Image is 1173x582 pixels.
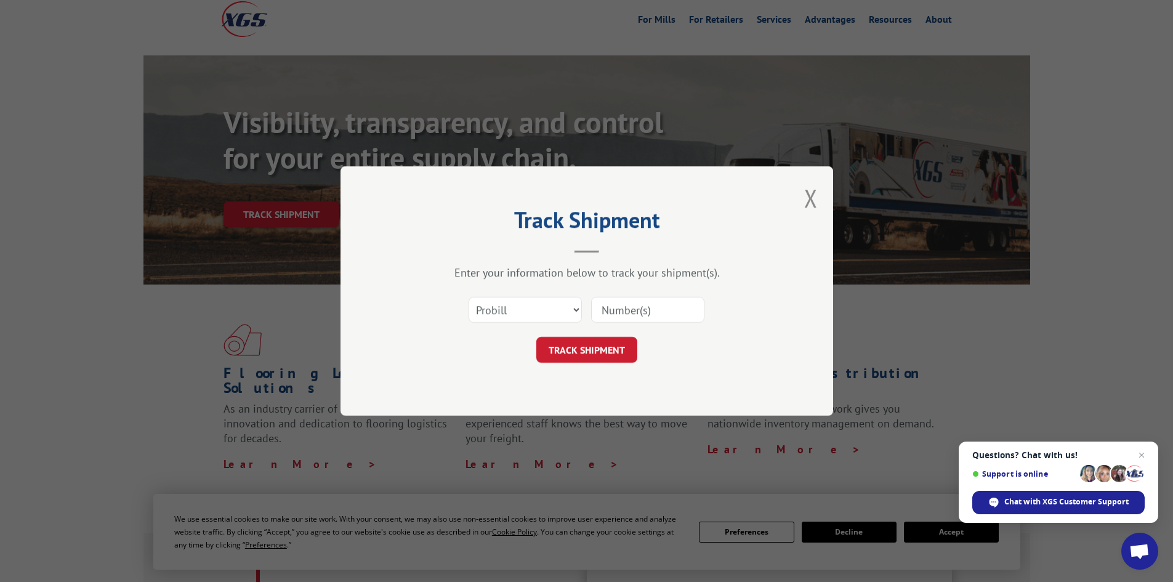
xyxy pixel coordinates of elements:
[972,469,1076,479] span: Support is online
[536,337,637,363] button: TRACK SHIPMENT
[804,182,818,214] button: Close modal
[972,450,1145,460] span: Questions? Chat with us!
[402,211,772,235] h2: Track Shipment
[402,265,772,280] div: Enter your information below to track your shipment(s).
[1004,496,1129,507] span: Chat with XGS Customer Support
[1121,533,1158,570] div: Open chat
[972,491,1145,514] div: Chat with XGS Customer Support
[1134,448,1149,463] span: Close chat
[591,297,704,323] input: Number(s)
